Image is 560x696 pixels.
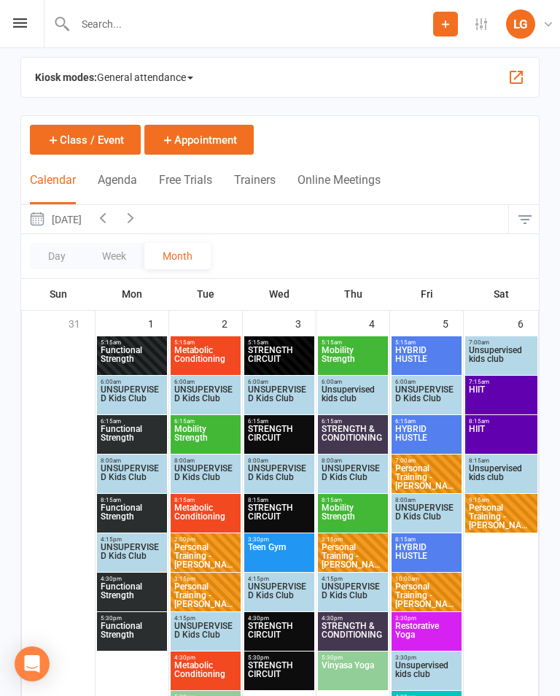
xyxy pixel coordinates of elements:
[506,9,535,39] div: LG
[100,615,164,622] span: 5:30pm
[148,311,168,335] div: 1
[321,385,385,411] span: Unsupervised kids club
[394,582,459,608] span: Personal Training - [PERSON_NAME]
[174,346,238,372] span: Metabolic Conditioning
[321,503,385,530] span: Mobility Strength
[144,125,254,155] button: Appointment
[100,418,164,425] span: 6:15am
[100,425,164,451] span: Functional Strength
[394,536,459,543] span: 8:15am
[100,622,164,648] span: Functional Strength
[468,379,534,385] span: 7:15am
[321,622,385,648] span: STRENGTH & CONDITIONING
[174,418,238,425] span: 6:15am
[321,346,385,372] span: Mobility Strength
[468,457,534,464] span: 8:15am
[394,418,459,425] span: 6:15am
[30,125,141,155] button: Class / Event
[35,71,97,83] strong: Kiosk modes:
[321,543,385,569] span: Personal Training - [PERSON_NAME]
[464,279,539,309] th: Sat
[247,576,311,582] span: 4:15pm
[518,311,538,335] div: 6
[321,418,385,425] span: 6:15am
[247,582,311,608] span: UNSUPERVISED Kids Club
[30,243,84,269] button: Day
[321,464,385,490] span: UNSUPERVISED Kids Club
[443,311,463,335] div: 5
[394,661,459,687] span: Unsupervised kids club
[98,173,137,204] button: Agenda
[394,457,459,464] span: 7:00am
[100,503,164,530] span: Functional Strength
[321,457,385,464] span: 8:00am
[71,14,433,34] input: Search...
[100,379,164,385] span: 6:00am
[100,582,164,608] span: Functional Strength
[394,385,459,411] span: UNSUPERVISED Kids Club
[159,173,212,204] button: Free Trials
[174,661,238,687] span: Metabolic Conditioning
[247,464,311,490] span: UNSUPERVISED Kids Club
[100,346,164,372] span: Functional Strength
[321,576,385,582] span: 4:15pm
[243,279,316,309] th: Wed
[100,464,164,490] span: UNSUPERVISED Kids Club
[174,385,238,411] span: UNSUPERVISED Kids Club
[394,622,459,648] span: Restorative Yoga
[247,339,311,346] span: 5:15am
[394,503,459,530] span: UNSUPERVISED Kids Club
[100,339,164,346] span: 5:15am
[100,497,164,503] span: 8:15am
[174,582,238,608] span: Personal Training - [PERSON_NAME]
[174,536,238,543] span: 2:00pm
[468,425,534,451] span: HIIT
[247,543,311,569] span: Teen Gym
[247,385,311,411] span: UNSUPERVISED Kids Club
[468,464,534,490] span: Unsupervised kids club
[169,279,243,309] th: Tue
[394,346,459,372] span: HYBRID HUSTLE
[30,173,76,204] button: Calendar
[174,543,238,569] span: Personal Training - [PERSON_NAME]
[369,311,389,335] div: 4
[316,279,390,309] th: Thu
[247,425,311,451] span: STRENGTH CIRCUIT
[247,418,311,425] span: 6:15am
[174,457,238,464] span: 8:00am
[100,543,164,569] span: UNSUPERVISED Kids Club
[468,497,534,503] span: 9:15am
[100,576,164,582] span: 4:30pm
[96,279,169,309] th: Mon
[321,425,385,451] span: STRENGTH & CONDITIONING
[394,576,459,582] span: 10:00am
[84,243,144,269] button: Week
[247,497,311,503] span: 8:15am
[174,379,238,385] span: 6:00am
[394,543,459,569] span: HYBRID HUSTLE
[144,243,211,269] button: Month
[247,379,311,385] span: 6:00am
[174,425,238,451] span: Mobility Strength
[100,385,164,411] span: UNSUPERVISED Kids Club
[321,615,385,622] span: 4:30pm
[321,654,385,661] span: 5:30pm
[247,615,311,622] span: 4:30pm
[394,497,459,503] span: 8:00am
[297,173,381,204] button: Online Meetings
[394,464,459,490] span: Personal Training - [PERSON_NAME]
[247,536,311,543] span: 3:30pm
[394,654,459,661] span: 3:30pm
[247,654,311,661] span: 5:30pm
[100,536,164,543] span: 4:15pm
[321,379,385,385] span: 6:00am
[321,582,385,608] span: UNSUPERVISED Kids Club
[247,457,311,464] span: 8:00am
[468,346,534,372] span: Unsupervised kids club
[247,346,311,372] span: STRENGTH CIRCUIT
[174,497,238,503] span: 8:15am
[468,339,534,346] span: 7:00am
[394,425,459,451] span: HYBRID HUSTLE
[247,661,311,687] span: STRENGTH CIRCUIT
[21,205,89,233] button: [DATE]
